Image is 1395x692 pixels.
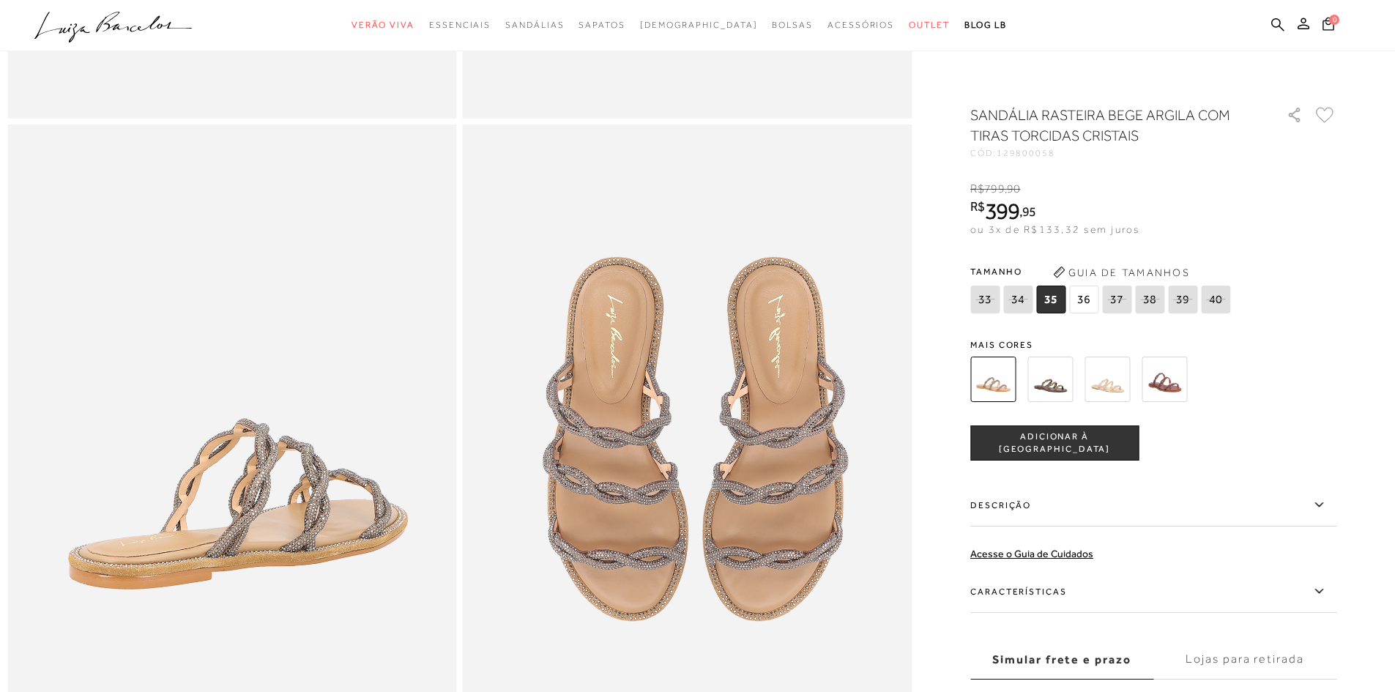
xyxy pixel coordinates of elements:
span: Verão Viva [351,20,414,30]
span: [DEMOGRAPHIC_DATA] [640,20,758,30]
span: 36 [1069,286,1098,313]
span: 399 [985,198,1019,224]
button: 0 [1318,16,1339,36]
a: noSubCategoriesText [351,12,414,39]
span: Acessórios [827,20,894,30]
a: noSubCategoriesText [827,12,894,39]
label: Características [970,570,1336,613]
a: noSubCategoriesText [429,12,491,39]
img: SANDÁLIA RASTEIRA BEGE ARGILA COM TIRAS TORCIDAS CRISTAIS [970,357,1016,402]
span: Sandálias [505,20,564,30]
i: R$ [970,200,985,213]
span: 34 [1003,286,1033,313]
i: , [1005,182,1021,196]
span: 40 [1201,286,1230,313]
a: noSubCategoriesText [505,12,564,39]
span: 799 [984,182,1004,196]
button: Guia de Tamanhos [1048,261,1194,284]
a: Acesse o Guia de Cuidados [970,548,1093,559]
span: Sapatos [579,20,625,30]
span: 38 [1135,286,1164,313]
span: 33 [970,286,1000,313]
button: ADICIONAR À [GEOGRAPHIC_DATA] [970,425,1139,461]
div: CÓD: [970,149,1263,157]
span: 37 [1102,286,1131,313]
span: 35 [1036,286,1065,313]
label: Descrição [970,484,1336,527]
a: noSubCategoriesText [909,12,950,39]
span: ou 3x de R$133,32 sem juros [970,223,1139,235]
img: SANDÁLIA RASTEIRA CAFÉ COM TIRAS TORCIDAS CRISTAIS [1027,357,1073,402]
span: 95 [1022,204,1036,219]
label: Simular frete e prazo [970,640,1153,680]
a: noSubCategoriesText [640,12,758,39]
span: Tamanho [970,261,1234,283]
label: Lojas para retirada [1153,640,1336,680]
span: 0 [1329,15,1339,25]
img: SANDÁLIA RASTEIRA METALIZADA DOURADA COM TIRAS TORCIDAS CRISTAIS [1085,357,1130,402]
span: 39 [1168,286,1197,313]
h1: SANDÁLIA RASTEIRA BEGE ARGILA COM TIRAS TORCIDAS CRISTAIS [970,105,1245,146]
span: BLOG LB [964,20,1007,30]
span: Mais cores [970,341,1336,349]
img: Sandália rasteira tiras torcidas cristais castanho [1142,357,1187,402]
a: BLOG LB [964,12,1007,39]
i: R$ [970,182,984,196]
span: Essenciais [429,20,491,30]
span: 129800058 [997,148,1055,158]
span: ADICIONAR À [GEOGRAPHIC_DATA] [971,431,1138,456]
a: noSubCategoriesText [579,12,625,39]
span: Outlet [909,20,950,30]
a: noSubCategoriesText [772,12,813,39]
span: 90 [1007,182,1020,196]
i: , [1019,205,1036,218]
span: Bolsas [772,20,813,30]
